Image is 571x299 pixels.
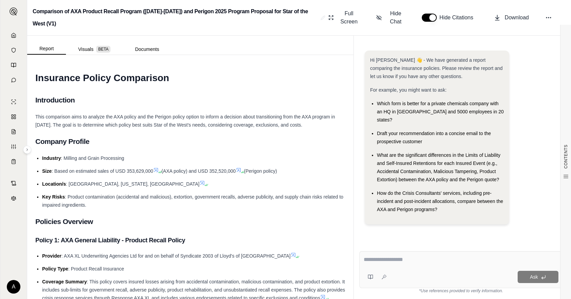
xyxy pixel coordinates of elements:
[42,253,62,259] span: Provider
[27,43,66,55] button: Report
[35,93,345,107] h2: Introduction
[4,191,23,205] a: Legal Search Engine
[377,131,491,144] span: Draft your recommendation into a concise email to the prospective customer
[377,101,504,123] span: Which form is better for a private chemicals company with an HQ in [GEOGRAPHIC_DATA] and 5000 emp...
[35,134,345,149] h2: Company Profile
[370,87,447,93] span: For example, you might want to ask:
[4,176,23,190] a: Contract Analysis
[4,58,23,72] a: Prompt Library
[7,280,20,294] div: A
[338,10,360,26] span: Full Screen
[377,152,500,182] span: What are the significant differences in the Limits of Liability and Self-Insured Retentions for e...
[4,140,23,153] a: Custom Report
[68,266,124,272] span: : Product Recall Insurance
[42,181,66,187] span: Location/s
[563,145,569,169] span: CONTENTS
[518,271,558,283] button: Ask
[66,181,200,187] span: : [GEOGRAPHIC_DATA], [US_STATE], [GEOGRAPHIC_DATA]
[4,29,23,42] a: Home
[530,274,538,280] span: Ask
[491,11,532,24] button: Download
[374,7,408,29] button: Hide Chat
[42,168,52,174] span: Size
[62,253,291,259] span: : AXA XL Underwriting Agencies Ltd for and on behalf of Syndicate 2003 of Lloyd's of [GEOGRAPHIC_...
[42,155,61,161] span: Industry
[96,46,110,53] span: BETA
[4,95,23,109] a: Single Policy
[4,43,23,57] a: Documents Vault
[4,155,23,168] a: Coverage Table
[359,288,563,294] div: *Use references provided to verify information.
[386,10,405,26] span: Hide Chat
[439,14,478,22] span: Hide Citations
[4,73,23,87] a: Chat
[7,5,20,18] button: Expand sidebar
[35,69,345,88] h1: Insurance Policy Comparison
[4,110,23,124] a: Policy Comparisons
[377,190,503,212] span: How do the Crisis Consultants' services, including pre-incident and post-incident allocations, co...
[23,146,31,154] button: Expand sidebar
[370,57,503,79] span: Hi [PERSON_NAME] 👋 - We have generated a report comparing the insurance policies. Please review t...
[505,14,529,22] span: Download
[35,114,335,128] span: This comparison aims to analyze the AXA policy and the Perigon policy option to inform a decision...
[35,234,345,246] h3: Policy 1: AXA General Liability - Product Recall Policy
[42,194,65,200] span: Key Risks
[123,44,171,55] button: Documents
[42,266,68,272] span: Policy Type
[326,7,363,29] button: Full Screen
[33,5,318,30] h2: Comparison of AXA Product Recall Program ([DATE]-[DATE]) and Perigon 2025 Program Proposal for St...
[52,168,153,174] span: : Based on estimated sales of USD 353,629,000
[161,168,236,174] span: (AXA policy) and USD 352,520,000
[35,214,345,229] h2: Policies Overview
[42,279,87,284] span: Coverage Summary
[244,168,277,174] span: (Perigon policy)
[61,155,124,161] span: : Milling and Grain Processing
[42,194,343,208] span: : Product contamination (accidental and malicious), extortion, government recalls, adverse public...
[10,7,18,16] img: Expand sidebar
[66,44,123,55] button: Visuals
[4,125,23,138] a: Claim Coverage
